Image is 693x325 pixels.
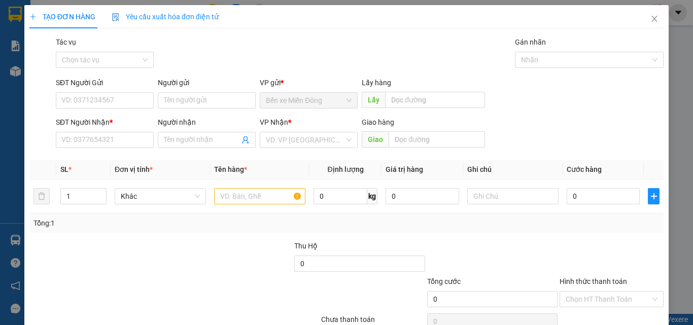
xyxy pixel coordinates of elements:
th: Ghi chú [463,160,563,179]
span: Yêu cầu xuất hóa đơn điện tử [112,13,219,21]
span: Khác [121,189,200,204]
label: Gán nhãn [515,38,546,46]
span: Đơn vị tính [115,165,153,173]
button: delete [33,188,50,204]
span: Tên hàng [214,165,247,173]
div: Người nhận [158,117,256,128]
span: VP Nhận [260,118,288,126]
span: Lấy [362,92,385,108]
span: Định lượng [327,165,363,173]
label: Tác vụ [56,38,76,46]
span: Giá trị hàng [386,165,423,173]
img: icon [112,13,120,21]
span: Cước hàng [567,165,602,173]
div: Tổng: 1 [33,218,268,229]
input: VD: Bàn, Ghế [214,188,305,204]
span: Tổng cước [427,277,461,285]
span: close [650,15,659,23]
input: 0 [386,188,459,204]
input: Dọc đường [385,92,485,108]
button: plus [648,188,660,204]
span: Lấy hàng [362,79,391,87]
span: plus [29,13,37,20]
span: TẠO ĐƠN HÀNG [29,13,95,21]
span: user-add [241,136,250,144]
label: Hình thức thanh toán [560,277,627,285]
span: Giao hàng [362,118,394,126]
span: kg [367,188,377,204]
div: Người gửi [158,77,256,88]
div: SĐT Người Gửi [56,77,154,88]
input: Dọc đường [389,131,485,148]
span: Giao [362,131,389,148]
span: plus [648,192,659,200]
span: Bến xe Miền Đông [266,93,352,108]
div: SĐT Người Nhận [56,117,154,128]
input: Ghi Chú [467,188,559,204]
button: Close [640,5,669,33]
div: VP gửi [260,77,358,88]
span: Thu Hộ [294,242,318,250]
span: SL [60,165,68,173]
